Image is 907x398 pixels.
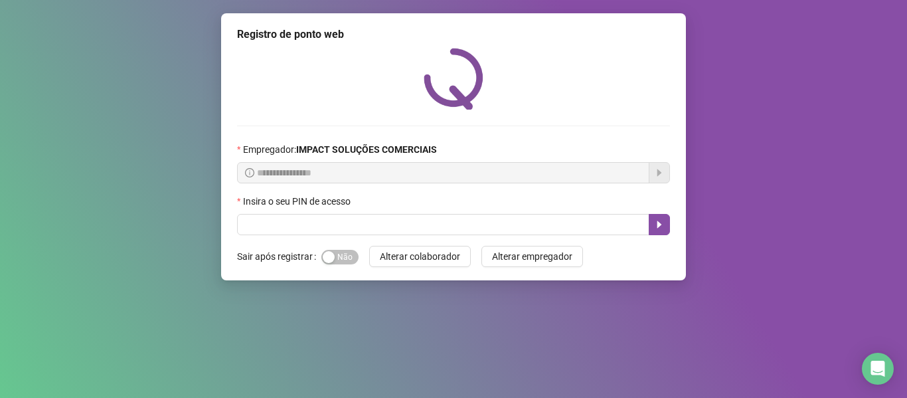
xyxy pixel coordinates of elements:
[245,168,254,177] span: info-circle
[296,144,437,155] strong: IMPACT SOLUÇÕES COMERCIAIS
[481,246,583,267] button: Alterar empregador
[654,219,665,230] span: caret-right
[237,27,670,43] div: Registro de ponto web
[243,142,437,157] span: Empregador :
[237,246,321,267] label: Sair após registrar
[492,249,572,264] span: Alterar empregador
[369,246,471,267] button: Alterar colaborador
[862,353,894,385] div: Open Intercom Messenger
[380,249,460,264] span: Alterar colaborador
[237,194,359,209] label: Insira o seu PIN de acesso
[424,48,483,110] img: QRPoint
